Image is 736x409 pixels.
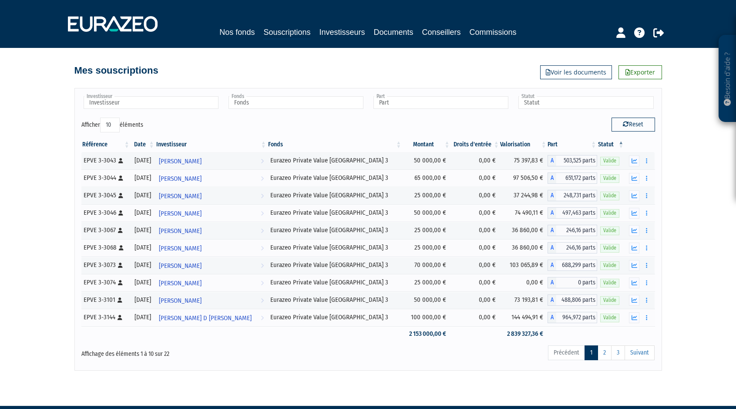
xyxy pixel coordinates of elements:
[548,225,597,236] div: A - Eurazeo Private Value Europe 3
[155,187,267,204] a: [PERSON_NAME]
[548,190,597,201] div: A - Eurazeo Private Value Europe 3
[402,239,450,257] td: 25 000,00 €
[500,326,548,341] td: 2 839 327,36 €
[600,296,619,304] span: Valide
[402,274,450,291] td: 25 000,00 €
[159,223,202,239] span: [PERSON_NAME]
[134,156,152,165] div: [DATE]
[402,326,450,341] td: 2 153 000,00 €
[548,155,556,166] span: A
[118,315,122,320] i: [Français] Personne physique
[500,222,548,239] td: 36 860,00 €
[270,313,400,322] div: Eurazeo Private Value [GEOGRAPHIC_DATA] 3
[155,274,267,291] a: [PERSON_NAME]
[548,277,556,288] span: A
[612,118,655,132] button: Reset
[261,223,264,239] i: Voir l'investisseur
[548,260,597,271] div: A - Eurazeo Private Value Europe 3
[450,274,500,291] td: 0,00 €
[500,274,548,291] td: 0,00 €
[270,278,400,287] div: Eurazeo Private Value [GEOGRAPHIC_DATA] 3
[134,173,152,183] div: [DATE]
[500,169,548,187] td: 97 506,50 €
[540,65,612,79] a: Voir les documents
[134,313,152,322] div: [DATE]
[84,173,128,183] div: EPVE 3-3044
[261,171,264,187] i: Voir l'investisseur
[155,309,267,326] a: [PERSON_NAME] D [PERSON_NAME]
[374,26,413,38] a: Documents
[134,243,152,252] div: [DATE]
[548,172,556,184] span: A
[500,152,548,169] td: 75 397,83 €
[100,118,120,132] select: Afficheréléments
[131,137,155,152] th: Date: activer pour trier la colonne par ordre croissant
[261,206,264,222] i: Voir l'investisseur
[84,278,128,287] div: EPVE 3-3074
[556,172,597,184] span: 651,172 parts
[723,40,733,118] p: Besoin d'aide ?
[548,277,597,288] div: A - Eurazeo Private Value Europe 3
[155,239,267,257] a: [PERSON_NAME]
[500,291,548,309] td: 73 193,81 €
[155,291,267,309] a: [PERSON_NAME]
[500,204,548,222] td: 74 490,11 €
[548,155,597,166] div: A - Eurazeo Private Value Europe 3
[118,158,123,163] i: [Français] Personne physique
[450,222,500,239] td: 0,00 €
[556,242,597,254] span: 246,16 parts
[119,245,124,250] i: [Français] Personne physique
[159,293,202,309] span: [PERSON_NAME]
[155,222,267,239] a: [PERSON_NAME]
[548,294,556,306] span: A
[134,208,152,217] div: [DATE]
[548,225,556,236] span: A
[556,155,597,166] span: 503,525 parts
[402,309,450,326] td: 100 000,00 €
[402,291,450,309] td: 50 000,00 €
[219,26,255,38] a: Nos fonds
[597,137,625,152] th: Statut : activer pour trier la colonne par ordre d&eacute;croissant
[548,294,597,306] div: A - Eurazeo Private Value Europe 3
[556,190,597,201] span: 248,731 parts
[118,210,123,216] i: [Français] Personne physique
[84,156,128,165] div: EPVE 3-3043
[261,293,264,309] i: Voir l'investisseur
[450,291,500,309] td: 0,00 €
[450,239,500,257] td: 0,00 €
[500,137,548,152] th: Valorisation: activer pour trier la colonne par ordre croissant
[84,243,128,252] div: EPVE 3-3068
[118,280,123,285] i: [Français] Personne physique
[68,16,158,32] img: 1732889491-logotype_eurazeo_blanc_rvb.png
[118,228,123,233] i: [Français] Personne physique
[270,226,400,235] div: Eurazeo Private Value [GEOGRAPHIC_DATA] 3
[84,191,128,200] div: EPVE 3-3045
[84,295,128,304] div: EPVE 3-3101
[134,278,152,287] div: [DATE]
[81,137,131,152] th: Référence : activer pour trier la colonne par ordre croissant
[600,314,619,322] span: Valide
[134,226,152,235] div: [DATE]
[270,173,400,183] div: Eurazeo Private Value [GEOGRAPHIC_DATA] 3
[548,312,556,323] span: A
[270,260,400,270] div: Eurazeo Private Value [GEOGRAPHIC_DATA] 3
[159,240,202,257] span: [PERSON_NAME]
[600,174,619,183] span: Valide
[261,275,264,291] i: Voir l'investisseur
[450,187,500,204] td: 0,00 €
[500,239,548,257] td: 36 860,00 €
[118,297,122,303] i: [Français] Personne physique
[261,310,264,326] i: Voir l'investisseur
[74,65,158,76] h4: Mes souscriptions
[611,345,625,360] a: 3
[618,65,662,79] a: Exporter
[270,191,400,200] div: Eurazeo Private Value [GEOGRAPHIC_DATA] 3
[84,208,128,217] div: EPVE 3-3046
[556,207,597,219] span: 497,463 parts
[261,188,264,204] i: Voir l'investisseur
[556,225,597,236] span: 246,16 parts
[600,279,619,287] span: Valide
[81,345,313,358] div: Affichage des éléments 1 à 10 sur 22
[450,309,500,326] td: 0,00 €
[402,152,450,169] td: 50 000,00 €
